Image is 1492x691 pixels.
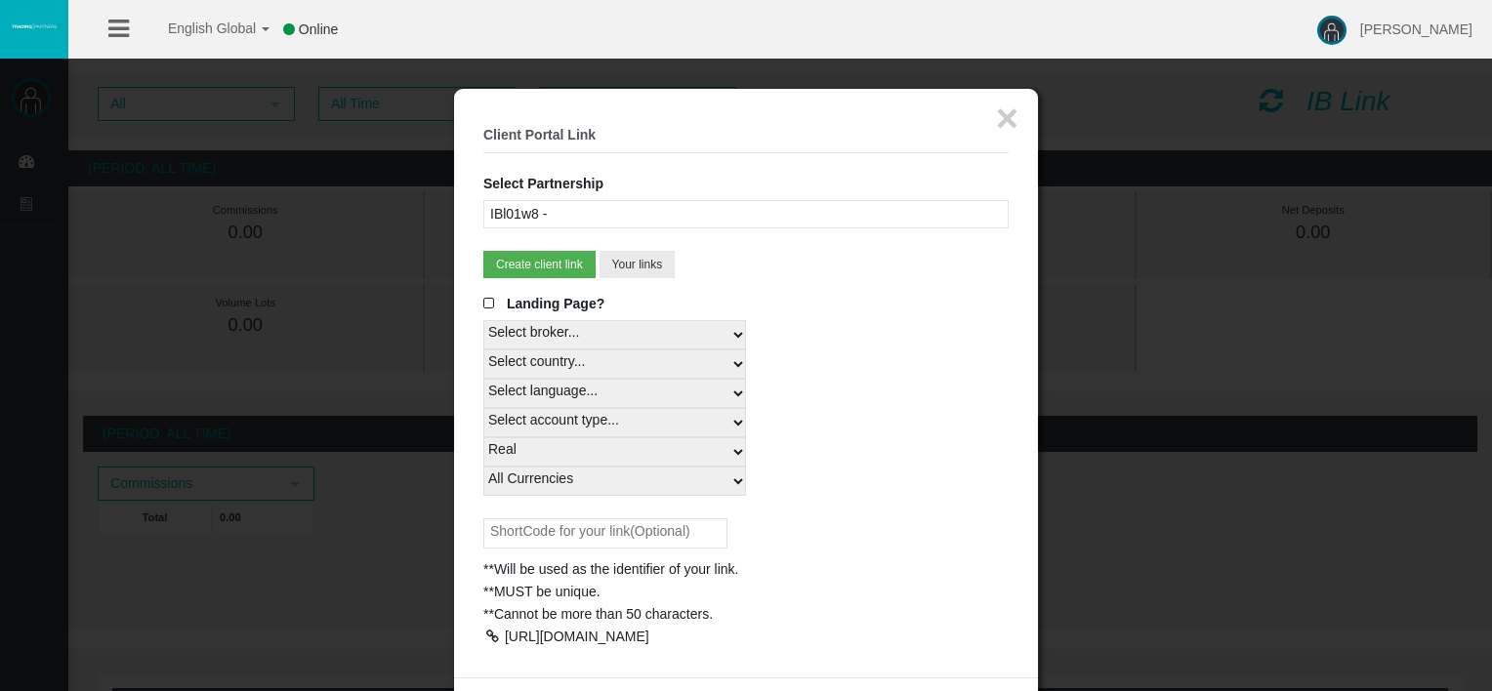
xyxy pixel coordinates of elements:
input: ShortCode for your link(Optional) [483,518,727,549]
div: **Cannot be more than 50 characters. [483,603,1009,626]
div: **MUST be unique. [483,581,1009,603]
img: logo.svg [10,22,59,30]
div: Copy Direct Link [483,630,501,643]
button: × [996,99,1018,138]
div: IBl01w8 - [483,200,1009,228]
span: English Global [143,20,256,36]
button: Your links [600,251,676,278]
span: Online [299,21,338,37]
span: [PERSON_NAME] [1360,21,1472,37]
span: Landing Page? [507,296,604,311]
div: [URL][DOMAIN_NAME] [505,629,649,644]
label: Select Partnership [483,173,603,195]
div: **Will be used as the identifier of your link. [483,558,1009,581]
button: Create client link [483,251,596,278]
b: Client Portal Link [483,127,596,142]
img: user-image [1317,16,1347,45]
